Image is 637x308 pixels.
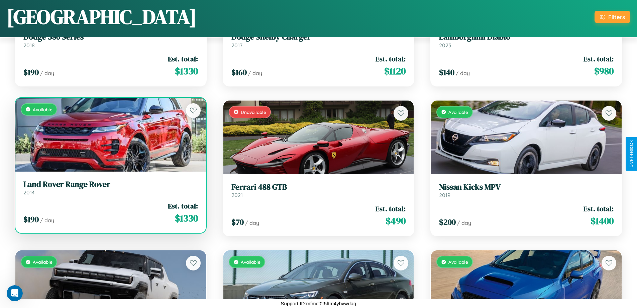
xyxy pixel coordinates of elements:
span: 2017 [231,42,242,49]
span: $ 1400 [591,214,614,228]
span: / day [40,70,54,76]
p: Support ID: mfmct0t5ftm4ybvwdaq [281,299,356,308]
span: $ 490 [386,214,406,228]
span: / day [40,217,54,224]
span: / day [456,70,470,76]
span: 2019 [439,192,450,198]
a: Ferrari 488 GTB2021 [231,182,406,199]
span: Est. total: [376,204,406,213]
span: 2014 [23,189,35,196]
span: Est. total: [376,54,406,64]
span: Available [241,259,260,265]
span: Est. total: [168,201,198,211]
h3: Dodge 580 Series [23,32,198,42]
span: / day [457,220,471,226]
span: $ 1120 [384,64,406,78]
span: Est. total: [583,54,614,64]
h3: Nissan Kicks MPV [439,182,614,192]
span: Available [33,107,52,112]
span: $ 980 [594,64,614,78]
a: Dodge 580 Series2018 [23,32,198,49]
span: Available [448,109,468,115]
span: Est. total: [168,54,198,64]
a: Land Rover Range Rover2014 [23,180,198,196]
div: Give Feedback [629,140,634,168]
span: $ 1330 [175,211,198,225]
a: Lamborghini Diablo2023 [439,32,614,49]
span: $ 190 [23,67,39,78]
span: $ 140 [439,67,454,78]
button: Filters [595,11,630,23]
span: $ 200 [439,217,456,228]
span: Available [448,259,468,265]
a: Nissan Kicks MPV2019 [439,182,614,199]
span: $ 70 [231,217,244,228]
h3: Ferrari 488 GTB [231,182,406,192]
h3: Lamborghini Diablo [439,32,614,42]
iframe: Intercom live chat [7,285,23,301]
span: Unavailable [241,109,266,115]
h3: Dodge Shelby Charger [231,32,406,42]
span: Available [33,259,52,265]
h3: Land Rover Range Rover [23,180,198,189]
span: 2023 [439,42,451,49]
span: 2021 [231,192,243,198]
span: $ 160 [231,67,247,78]
a: Dodge Shelby Charger2017 [231,32,406,49]
span: / day [248,70,262,76]
span: / day [245,220,259,226]
h1: [GEOGRAPHIC_DATA] [7,3,197,30]
div: Filters [608,13,625,20]
span: $ 1330 [175,64,198,78]
span: $ 190 [23,214,39,225]
span: 2018 [23,42,35,49]
span: Est. total: [583,204,614,213]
